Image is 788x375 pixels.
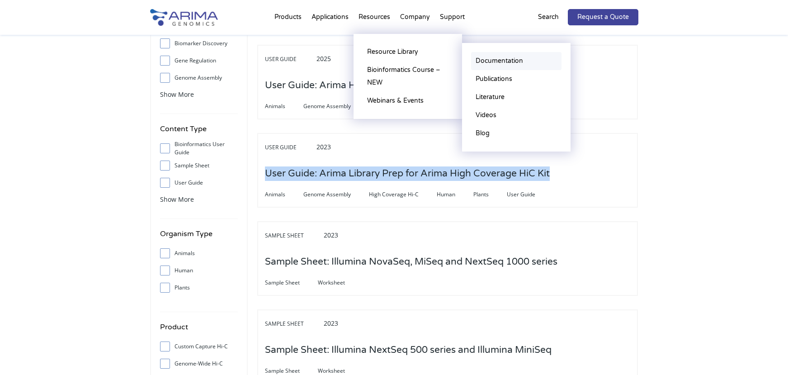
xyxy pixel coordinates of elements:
[568,9,638,25] a: Request a Quote
[160,228,238,247] h4: Organism Type
[160,357,238,370] label: Genome-Wide Hi-C
[160,195,194,204] span: Show More
[265,71,434,100] h3: User Guide: Arima High Coverage HiC
[265,142,315,153] span: User Guide
[303,189,369,200] span: Genome Assembly
[160,159,238,172] label: Sample Sheet
[160,247,238,260] label: Animals
[160,71,238,85] label: Genome Assembly
[471,52,562,70] a: Documentation
[471,70,562,88] a: Publications
[316,54,331,63] span: 2025
[363,92,453,110] a: Webinars & Events
[265,248,557,276] h3: Sample Sheet: Illumina NovaSeq, MiSeq and NextSeq 1000 series
[160,281,238,294] label: Plants
[160,321,238,340] h4: Product
[471,124,562,142] a: Blog
[265,318,322,329] span: Sample Sheet
[265,54,315,65] span: User Guide
[363,43,453,61] a: Resource Library
[363,61,453,92] a: Bioinformatics Course – NEW
[265,345,552,355] a: Sample Sheet: Illumina NextSeq 500 series and Illumina MiniSeq
[265,257,557,267] a: Sample Sheet: Illumina NovaSeq, MiSeq and NextSeq 1000 series
[265,169,550,179] a: User Guide: Arima Library Prep for Arima High Coverage HiC Kit
[473,189,507,200] span: Plants
[507,189,553,200] span: User Guide
[369,189,437,200] span: High Coverage Hi-C
[265,277,318,288] span: Sample Sheet
[303,101,369,112] span: Genome Assembly
[471,106,562,124] a: Videos
[265,160,550,188] h3: User Guide: Arima Library Prep for Arima High Coverage HiC Kit
[160,340,238,353] label: Custom Capture Hi-C
[265,81,434,90] a: User Guide: Arima High Coverage HiC
[160,123,238,142] h4: Content Type
[160,90,194,99] span: Show More
[437,189,473,200] span: Human
[160,264,238,277] label: Human
[265,336,552,364] h3: Sample Sheet: Illumina NextSeq 500 series and Illumina MiniSeq
[265,189,303,200] span: Animals
[324,231,338,239] span: 2023
[471,88,562,106] a: Literature
[160,176,238,190] label: User Guide
[160,37,238,50] label: Biomarker Discovery
[316,142,331,151] span: 2023
[160,142,238,155] label: Bioinformatics User Guide
[160,54,238,67] label: Gene Regulation
[265,101,303,112] span: Animals
[265,230,322,241] span: Sample Sheet
[318,277,363,288] span: Worksheet
[538,11,559,23] p: Search
[324,319,338,328] span: 2023
[150,9,218,26] img: Arima-Genomics-logo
